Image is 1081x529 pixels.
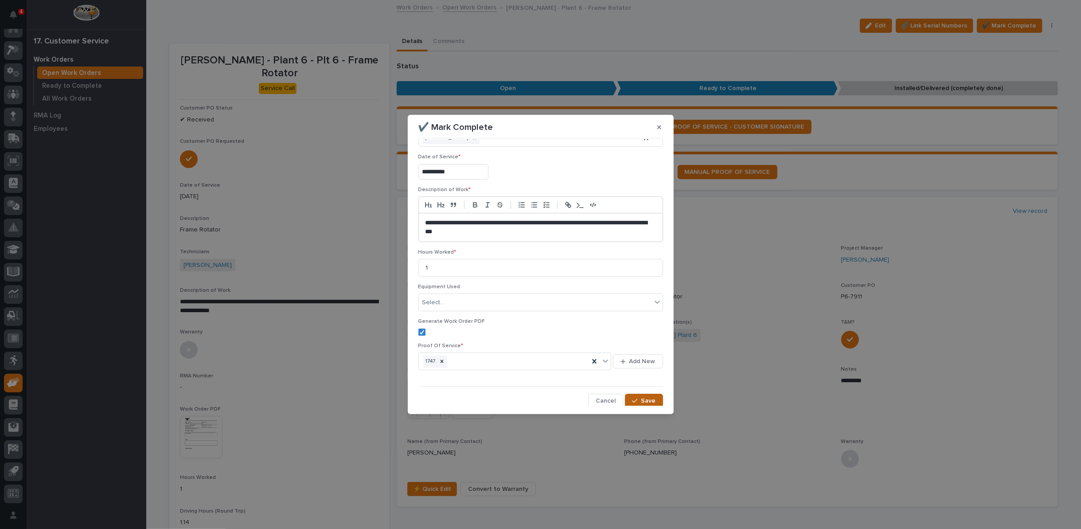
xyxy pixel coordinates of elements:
button: Save [625,394,663,408]
span: Equipment Used [418,284,460,290]
span: Save [641,397,656,405]
span: Date of Service [418,154,461,160]
button: Add New [613,354,663,368]
button: Cancel [588,394,623,408]
p: ✔️ Mark Complete [418,122,493,133]
span: Proof Of Service [418,343,464,349]
span: Generate Work Order PDF [418,319,485,324]
span: Description of Work [418,187,471,192]
div: Select... [422,298,445,307]
span: Hours Worked [418,250,457,255]
span: Add New [629,357,656,365]
span: Cancel [596,397,616,405]
div: 1747 [423,356,437,368]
